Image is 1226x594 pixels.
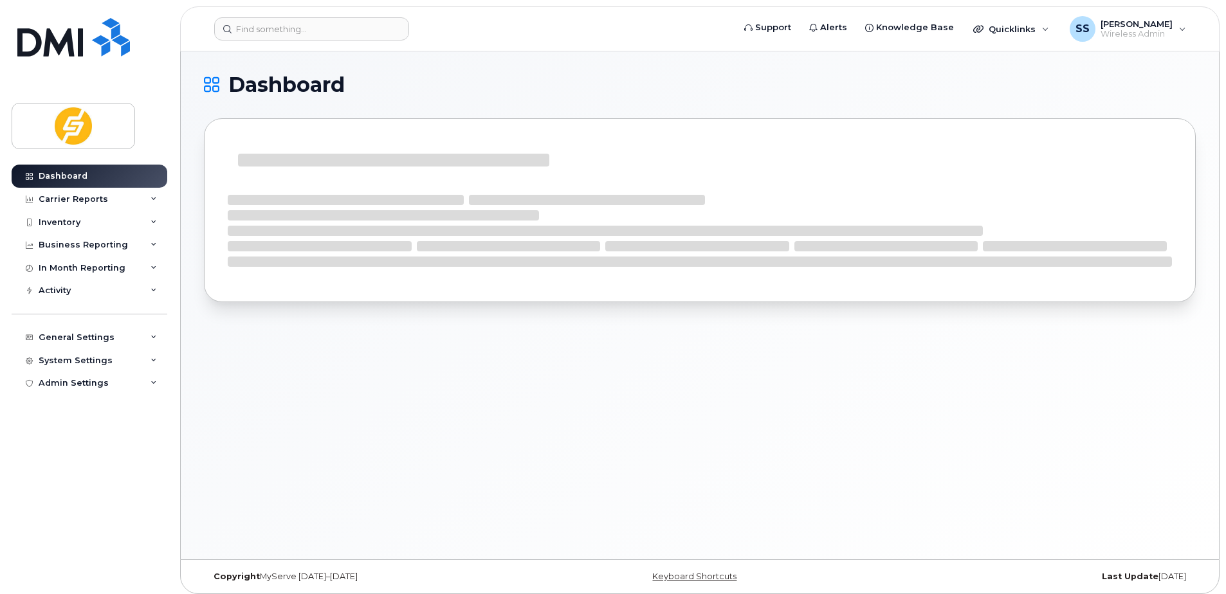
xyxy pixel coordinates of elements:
strong: Last Update [1102,571,1158,581]
span: Dashboard [228,75,345,94]
div: [DATE] [865,571,1196,582]
div: MyServe [DATE]–[DATE] [204,571,535,582]
strong: Copyright [214,571,260,581]
a: Keyboard Shortcuts [652,571,737,581]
